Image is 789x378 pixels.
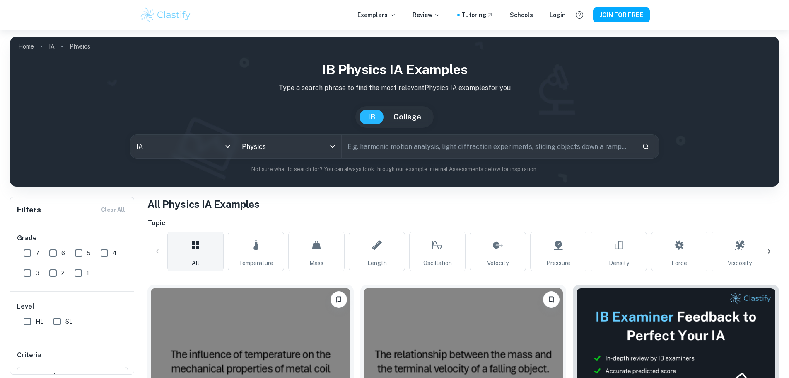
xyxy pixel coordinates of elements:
[423,259,452,268] span: Oscillation
[192,259,199,268] span: All
[87,268,89,278] span: 1
[543,291,560,308] button: Please log in to bookmark exemplars
[130,135,236,158] div: IA
[385,110,429,124] button: College
[147,218,779,228] h6: Topic
[36,249,39,258] span: 7
[639,139,653,154] button: Search
[70,42,90,51] p: Physics
[671,259,687,268] span: Force
[728,259,752,268] span: Viscosity
[17,83,772,93] p: Type a search phrase to find the most relevant Physics IA examples for you
[17,302,128,312] h6: Level
[17,60,772,80] h1: IB Physics IA examples
[487,259,509,268] span: Velocity
[36,317,43,326] span: HL
[61,249,65,258] span: 6
[36,268,39,278] span: 3
[17,204,41,216] h6: Filters
[147,197,779,212] h1: All Physics IA Examples
[17,350,41,360] h6: Criteria
[61,268,65,278] span: 2
[239,259,273,268] span: Temperature
[140,7,192,23] img: Clastify logo
[510,10,533,20] a: Schools
[87,249,91,258] span: 5
[413,10,441,20] p: Review
[357,10,396,20] p: Exemplars
[18,41,34,52] a: Home
[609,259,629,268] span: Density
[65,317,72,326] span: SL
[327,141,338,152] button: Open
[546,259,570,268] span: Pressure
[342,135,635,158] input: E.g. harmonic motion analysis, light diffraction experiments, sliding objects down a ramp...
[593,7,650,22] button: JOIN FOR FREE
[49,41,55,52] a: IA
[360,110,384,124] button: IB
[17,165,772,173] p: Not sure what to search for? You can always look through our example Internal Assessments below f...
[572,8,586,22] button: Help and Feedback
[113,249,117,258] span: 4
[331,291,347,308] button: Please log in to bookmark exemplars
[309,259,323,268] span: Mass
[10,37,779,187] img: profile cover
[367,259,387,268] span: Length
[461,10,493,20] a: Tutoring
[550,10,566,20] a: Login
[17,233,128,243] h6: Grade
